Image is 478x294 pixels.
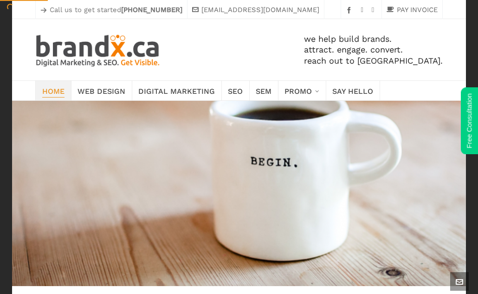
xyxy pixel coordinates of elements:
span: Web Design [78,84,125,97]
a: Digital Marketing [132,81,222,100]
a: instagram [361,7,366,14]
span: Say Hello [332,84,373,97]
span: Promo [284,84,312,97]
strong: [PHONE_NUMBER] [121,6,182,14]
a: SEO [221,81,250,100]
a: Home [35,81,71,100]
span: SEM [256,84,271,97]
a: Web Design [71,81,132,100]
a: [EMAIL_ADDRESS][DOMAIN_NAME] [192,4,319,15]
a: twitter [372,7,377,14]
a: Promo [278,81,326,100]
a: SEM [249,81,278,100]
span: Digital Marketing [138,84,215,97]
a: facebook [346,7,355,13]
p: Call us to get started [40,4,182,15]
img: Edmonton SEO. SEM. Web Design. Print. Brandx Digital Marketing & SEO [35,33,161,66]
span: SEO [228,84,243,97]
span: Home [42,84,65,97]
div: we help build brands. attract. engage. convert. reach out to [GEOGRAPHIC_DATA]. [161,19,443,80]
a: Say Hello [326,81,380,100]
a: PAY INVOICE [387,4,438,15]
